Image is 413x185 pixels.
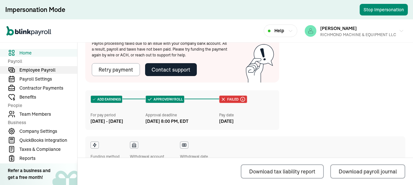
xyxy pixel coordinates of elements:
button: Contact support [145,63,197,76]
button: Retry payment [92,63,140,76]
span: Team Members [19,111,77,118]
div: Retry payment [99,66,133,73]
span: Help [274,27,284,34]
button: Help [264,24,297,37]
div: Contact support [152,66,190,73]
div: RICHMOND MACHINE & EQUIPMENT LLC [320,32,396,38]
span: Home [19,50,77,56]
div: Refer a business and get a free month! [8,167,50,181]
span: Taxes & Compliance [19,146,77,153]
div: For pay period [90,112,145,118]
button: Download payroll journal [330,164,405,179]
div: Payroll processing failed due to an issue with your company bank account. As a result, payroll an... [92,41,228,58]
div: [DATE] - [DATE] [90,118,145,125]
span: Benefits [19,94,77,101]
button: Download tax liability report [241,164,324,179]
span: Reports [19,155,77,162]
span: Failed [226,97,238,102]
div: ADD EARNINGS [91,96,122,103]
div: Withdrawal date [180,154,208,160]
span: Company Settings [19,128,77,135]
button: [PERSON_NAME]RICHMOND MACHINE & EQUIPMENT LLC [302,23,407,39]
span: QuickBooks Integration [19,137,77,144]
span: People [8,102,73,109]
div: Withdrawal account [130,154,170,160]
span: Contractor Payments [19,85,77,92]
div: Pay date [219,112,274,118]
span: [PERSON_NAME] [320,25,357,31]
div: [DATE] 8:00 PM, EDT [145,118,188,125]
span: Employee Payroll [19,67,77,73]
span: Business [8,119,73,126]
button: Stop Impersonation [360,4,408,15]
span: APPROVE PAYROLL [152,97,183,102]
div: Download payroll journal [339,168,397,175]
div: Download tax liability report [249,168,315,175]
iframe: To enrich screen reader interactions, please activate Accessibility in Grammarly extension settings [381,154,413,185]
div: Impersonation Mode [5,5,65,14]
div: [DATE] [219,118,274,125]
div: Funding method [90,154,120,160]
span: Payroll [8,58,73,65]
div: Approval deadline [145,112,216,118]
span: Payroll Settings [19,76,77,83]
nav: Global [6,22,51,40]
div: Chat Widget [381,154,413,185]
